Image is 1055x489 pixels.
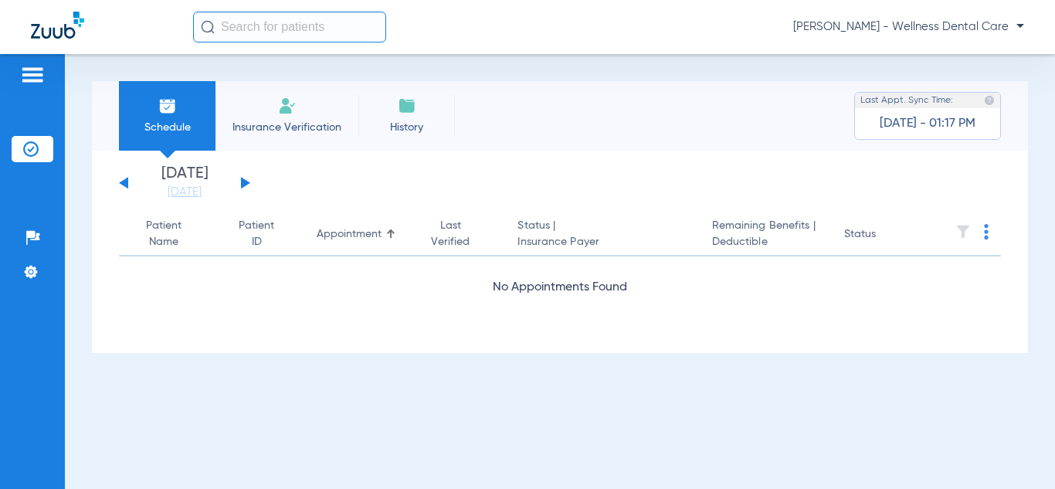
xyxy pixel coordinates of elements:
span: Insurance Verification [227,120,347,135]
div: Last Verified [422,218,479,250]
img: Search Icon [201,20,215,34]
div: No Appointments Found [119,278,1001,297]
img: Schedule [158,97,177,115]
div: Patient Name [131,218,211,250]
div: Patient Name [131,218,197,250]
img: Manual Insurance Verification [278,97,297,115]
div: Last Verified [422,218,493,250]
img: last sync help info [984,95,995,106]
a: [DATE] [138,185,231,200]
span: History [370,120,443,135]
img: filter.svg [955,224,971,239]
img: hamburger-icon [20,66,45,84]
span: Insurance Payer [517,234,687,250]
span: Schedule [131,120,204,135]
span: [PERSON_NAME] - Wellness Dental Care [793,19,1024,35]
input: Search for patients [193,12,386,42]
span: [DATE] - 01:17 PM [880,116,975,131]
th: Remaining Benefits | [700,213,832,256]
img: group-dot-blue.svg [984,224,989,239]
th: Status | [505,213,699,256]
li: [DATE] [138,166,231,200]
div: Patient ID [236,218,292,250]
img: Zuub Logo [31,12,84,39]
span: Last Appt. Sync Time: [860,93,953,108]
span: Deductible [712,234,819,250]
th: Status [832,213,936,256]
div: Appointment [317,226,397,243]
img: History [398,97,416,115]
div: Appointment [317,226,382,243]
div: Patient ID [236,218,278,250]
